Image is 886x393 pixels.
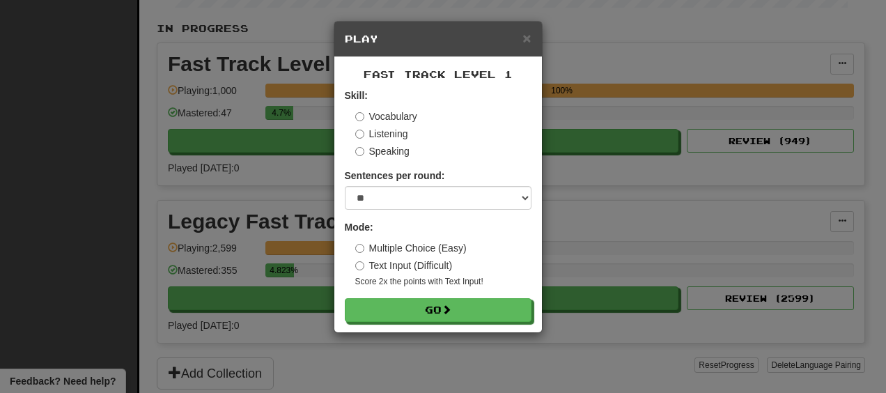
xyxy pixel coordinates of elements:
[522,31,531,45] button: Close
[345,222,373,233] strong: Mode:
[345,90,368,101] strong: Skill:
[522,30,531,46] span: ×
[355,244,364,253] input: Multiple Choice (Easy)
[355,144,410,158] label: Speaking
[355,112,364,121] input: Vocabulary
[345,169,445,183] label: Sentences per round:
[355,261,364,270] input: Text Input (Difficult)
[345,298,531,322] button: Go
[355,109,417,123] label: Vocabulary
[345,32,531,46] h5: Play
[364,68,513,80] span: Fast Track Level 1
[355,276,531,288] small: Score 2x the points with Text Input !
[355,147,364,156] input: Speaking
[355,259,453,272] label: Text Input (Difficult)
[355,127,408,141] label: Listening
[355,130,364,139] input: Listening
[355,241,467,255] label: Multiple Choice (Easy)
